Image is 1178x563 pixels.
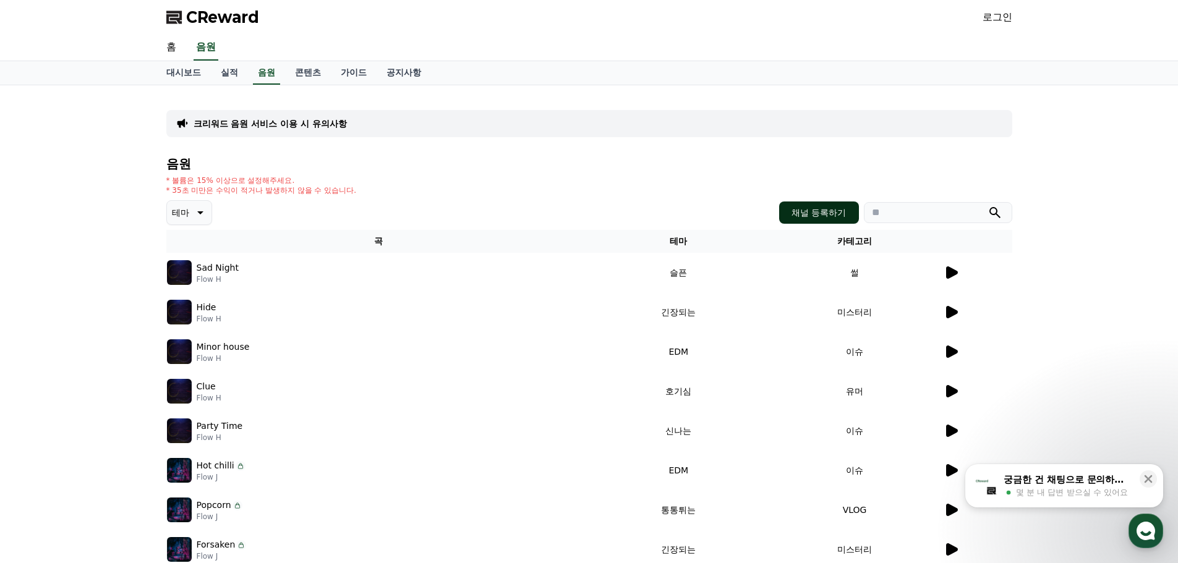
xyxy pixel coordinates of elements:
[767,371,943,411] td: 유머
[197,274,239,284] p: Flow H
[197,512,242,522] p: Flow J
[167,418,192,443] img: music
[113,411,128,421] span: 대화
[197,341,250,353] p: Minor house
[331,61,377,85] a: 가이드
[166,176,357,185] p: * 볼륨은 15% 이상으로 설정해주세요.
[197,459,234,472] p: Hot chilli
[197,433,243,442] p: Flow H
[160,392,237,423] a: 설정
[167,260,192,285] img: music
[82,392,160,423] a: 대화
[197,380,216,393] p: Clue
[197,538,236,551] p: Forsaken
[35,20,61,30] div: v 4.0.25
[33,72,43,82] img: tab_domain_overview_orange.svg
[767,253,943,292] td: 썰
[186,7,259,27] span: CReward
[197,551,247,561] p: Flow J
[32,32,136,42] div: Domain: [DOMAIN_NAME]
[211,61,248,85] a: 실적
[377,61,431,85] a: 공지사항
[194,35,218,61] a: 음원
[4,392,82,423] a: 홈
[197,472,245,482] p: Flow J
[166,7,259,27] a: CReward
[167,379,192,404] img: music
[197,353,250,363] p: Flow H
[47,73,111,81] div: Domain Overview
[253,61,280,85] a: 음원
[779,201,858,224] button: 채널 등록하기
[194,117,347,130] a: 크리워드 음원 서비스 이용 시 유의사항
[591,253,767,292] td: 슬픈
[166,230,591,253] th: 곡
[191,410,206,420] span: 설정
[197,393,221,403] p: Flow H
[197,420,243,433] p: Party Time
[591,332,767,371] td: EDM
[767,451,943,490] td: 이슈
[156,61,211,85] a: 대시보드
[20,20,30,30] img: logo_orange.svg
[156,35,186,61] a: 홈
[20,32,30,42] img: website_grey.svg
[591,371,767,411] td: 호기심
[591,411,767,451] td: 신나는
[137,73,208,81] div: Keywords by Traffic
[591,451,767,490] td: EDM
[591,292,767,332] td: 긴장되는
[197,314,221,324] p: Flow H
[591,490,767,530] td: 통통튀는
[591,230,767,253] th: 테마
[167,458,192,483] img: music
[767,490,943,530] td: VLOG
[167,300,192,324] img: music
[285,61,331,85] a: 콘텐츠
[983,10,1012,25] a: 로그인
[767,292,943,332] td: 미스터리
[767,332,943,371] td: 이슈
[39,410,46,420] span: 홈
[197,499,231,512] p: Popcorn
[197,261,239,274] p: Sad Night
[172,204,189,221] p: 테마
[167,537,192,562] img: music
[166,157,1012,171] h4: 음원
[123,72,133,82] img: tab_keywords_by_traffic_grey.svg
[167,339,192,364] img: music
[197,301,216,314] p: Hide
[166,200,212,225] button: 테마
[167,497,192,522] img: music
[767,230,943,253] th: 카테고리
[166,185,357,195] p: * 35초 미만은 수익이 적거나 발생하지 않을 수 있습니다.
[767,411,943,451] td: 이슈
